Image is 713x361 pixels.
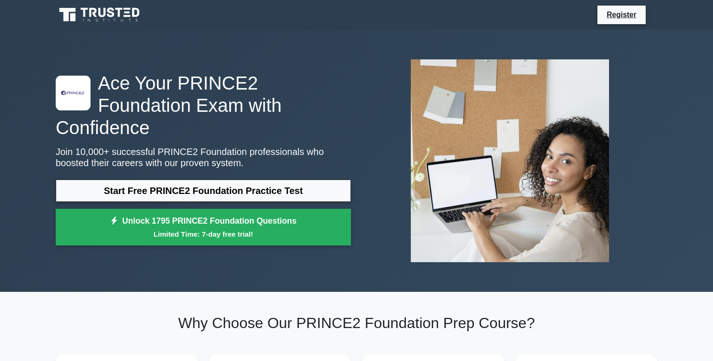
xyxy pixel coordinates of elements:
[67,229,339,239] small: Limited Time: 7-day free trial!
[601,9,642,20] a: Register
[56,146,351,168] p: Join 10,000+ successful PRINCE2 Foundation professionals who boosted their careers with our prove...
[56,314,657,332] h2: Why Choose Our PRINCE2 Foundation Prep Course?
[56,209,351,246] a: Unlock 1795 PRINCE2 Foundation QuestionsLimited Time: 7-day free trial!
[56,72,351,139] h1: Ace Your PRINCE2 Foundation Exam with Confidence
[56,180,351,202] a: Start Free PRINCE2 Foundation Practice Test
